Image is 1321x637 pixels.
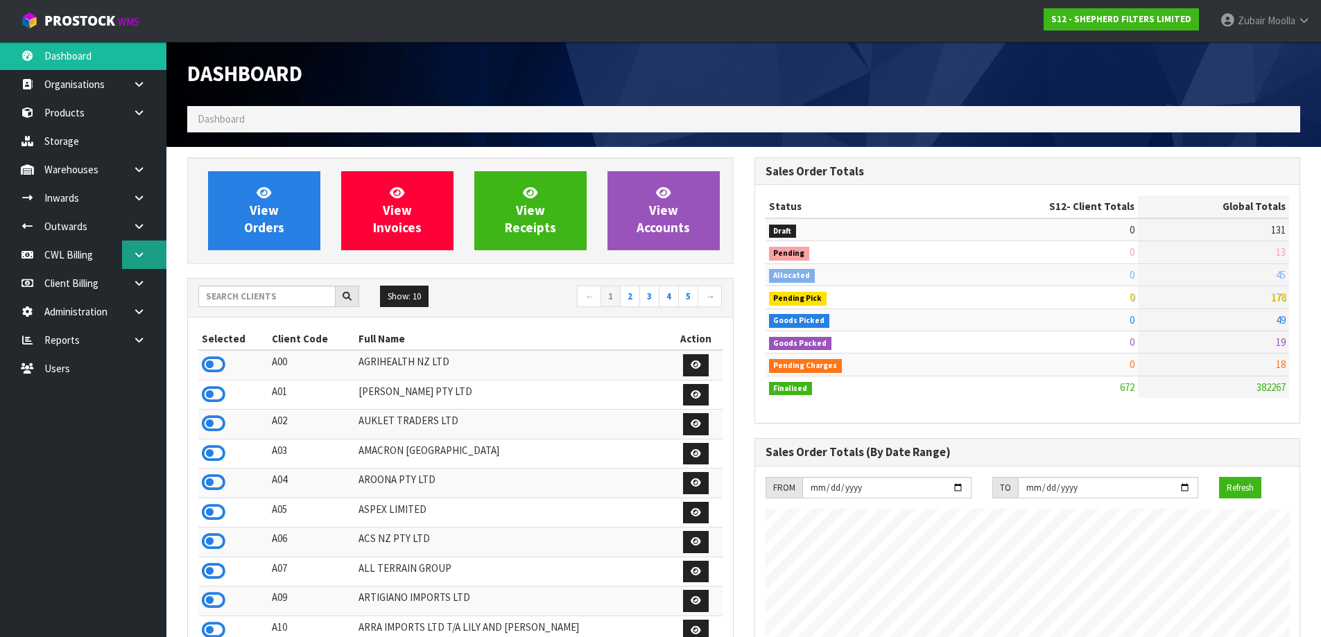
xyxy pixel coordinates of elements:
td: A06 [268,527,356,557]
small: WMS [118,15,139,28]
td: ACS NZ PTY LTD [355,527,669,557]
nav: Page navigation [471,286,723,310]
span: 49 [1276,313,1286,326]
th: Full Name [355,328,669,350]
span: Zubair [1238,14,1266,27]
a: ← [577,286,601,308]
span: 45 [1276,268,1286,281]
span: Dashboard [187,60,302,87]
span: View Orders [244,184,284,236]
td: A07 [268,557,356,586]
a: S12 - SHEPHERD FILTERS LIMITED [1044,8,1199,30]
h3: Sales Order Totals [766,165,1290,178]
span: View Receipts [505,184,556,236]
td: ALL TERRAIN GROUP [355,557,669,586]
span: 0 [1130,313,1134,326]
a: 1 [601,286,621,308]
td: ASPEX LIMITED [355,498,669,527]
img: cube-alt.png [21,12,38,29]
a: → [698,286,722,308]
td: A02 [268,410,356,439]
strong: S12 - SHEPHERD FILTERS LIMITED [1051,13,1191,25]
span: Dashboard [198,112,245,125]
td: AROONA PTY LTD [355,469,669,498]
a: ViewOrders [208,171,320,250]
span: 672 [1120,381,1134,394]
a: 2 [620,286,640,308]
button: Refresh [1219,477,1261,499]
td: A05 [268,498,356,527]
div: TO [992,477,1018,499]
span: 382267 [1257,381,1286,394]
span: ProStock [44,12,115,30]
td: A01 [268,380,356,410]
span: 13 [1276,245,1286,259]
th: Action [670,328,723,350]
a: ViewReceipts [474,171,587,250]
span: 0 [1130,245,1134,259]
td: [PERSON_NAME] PTY LTD [355,380,669,410]
span: 0 [1130,335,1134,349]
a: 4 [659,286,679,308]
th: Client Code [268,328,356,350]
span: 18 [1276,358,1286,371]
td: AUKLET TRADERS LTD [355,410,669,439]
a: 3 [639,286,659,308]
span: 0 [1130,290,1134,304]
span: Draft [769,225,797,238]
span: Pending Charges [769,359,843,373]
td: A04 [268,469,356,498]
span: 19 [1276,335,1286,349]
span: Goods Packed [769,337,832,351]
button: Show: 10 [380,286,429,308]
td: A09 [268,586,356,616]
td: A00 [268,350,356,380]
span: Pending Pick [769,292,827,306]
td: AMACRON [GEOGRAPHIC_DATA] [355,439,669,469]
a: ViewAccounts [607,171,720,250]
td: ARTIGIANO IMPORTS LTD [355,586,669,616]
span: View Invoices [373,184,422,236]
span: 131 [1271,223,1286,236]
th: - Client Totals [938,195,1138,218]
span: Pending [769,247,810,261]
td: A03 [268,439,356,469]
span: Allocated [769,269,815,283]
input: Search clients [198,286,336,307]
th: Global Totals [1138,195,1289,218]
span: 0 [1130,223,1134,236]
span: Moolla [1268,14,1295,27]
a: 5 [678,286,698,308]
span: S12 [1049,200,1067,213]
span: 0 [1130,358,1134,371]
span: Finalised [769,382,813,396]
a: ViewInvoices [341,171,454,250]
span: 178 [1271,290,1286,304]
span: 0 [1130,268,1134,281]
td: AGRIHEALTH NZ LTD [355,350,669,380]
span: View Accounts [637,184,690,236]
th: Selected [198,328,268,350]
span: Goods Picked [769,314,830,328]
h3: Sales Order Totals (By Date Range) [766,446,1290,459]
th: Status [766,195,939,218]
div: FROM [766,477,802,499]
